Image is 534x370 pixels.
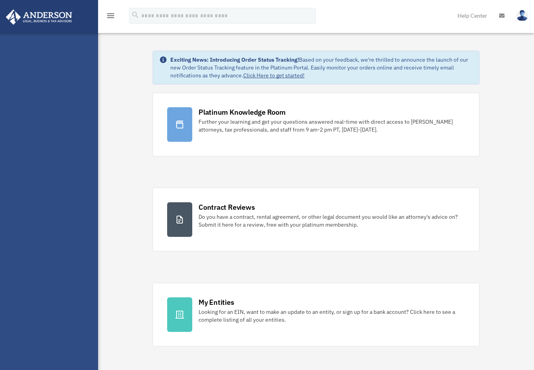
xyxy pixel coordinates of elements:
img: User Pic [516,10,528,21]
div: Contract Reviews [199,202,255,212]
i: menu [106,11,115,20]
img: Anderson Advisors Platinum Portal [4,9,75,25]
div: My Entities [199,297,234,307]
a: Contract Reviews Do you have a contract, rental agreement, or other legal document you would like... [153,188,479,251]
a: Click Here to get started! [243,72,304,79]
div: Based on your feedback, we're thrilled to announce the launch of our new Order Status Tracking fe... [170,56,473,79]
div: Platinum Knowledge Room [199,107,286,117]
div: Looking for an EIN, want to make an update to an entity, or sign up for a bank account? Click her... [199,308,465,324]
div: Do you have a contract, rental agreement, or other legal document you would like an attorney's ad... [199,213,465,229]
a: Platinum Knowledge Room Further your learning and get your questions answered real-time with dire... [153,93,479,156]
a: My Entities Looking for an EIN, want to make an update to an entity, or sign up for a bank accoun... [153,283,479,346]
a: menu [106,14,115,20]
div: Further your learning and get your questions answered real-time with direct access to [PERSON_NAM... [199,118,465,134]
strong: Exciting News: Introducing Order Status Tracking! [170,56,299,63]
i: search [131,11,140,19]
